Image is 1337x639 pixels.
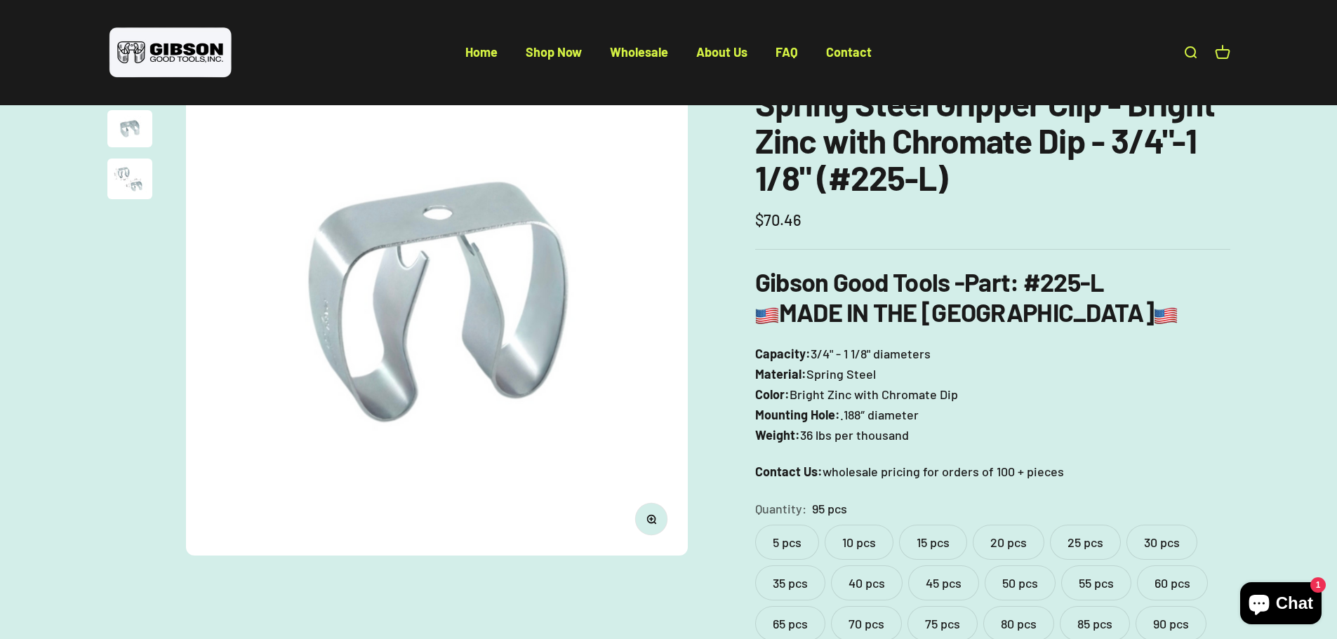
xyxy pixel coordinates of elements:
b: Weight: [755,427,800,443]
span: Part [964,267,1010,297]
b: Capacity: [755,346,811,361]
span: Bright Zinc with Chromate Dip [790,384,958,405]
a: Contact [826,44,872,60]
legend: Quantity: [755,499,806,519]
span: 36 lbs per thousand [800,425,909,445]
p: wholesale pricing for orders of 100 + pieces [755,462,1230,482]
b: Gibson Good Tools - [755,267,1010,297]
img: close up of a spring steel gripper clip, tool clip, durable, secure holding, Excellent corrosion ... [107,159,152,199]
b: Color: [755,386,790,402]
strong: Contact Us: [755,464,823,479]
sale-price: $70.46 [755,208,801,232]
b: MADE IN THE [GEOGRAPHIC_DATA] [755,297,1178,327]
b: Mounting Hole: [755,407,840,422]
h1: Spring Steel Gripper Clip - Bright Zinc with Chromate Dip - 3/4"-1 1/8" (#225-L) [755,85,1230,196]
b: Material: [755,366,806,382]
span: Spring Steel [806,364,876,384]
a: FAQ [776,44,798,60]
span: .188″ diameter [840,405,919,425]
variant-option-value: 95 pcs [812,499,847,519]
a: Home [465,44,498,60]
button: Go to item 2 [107,110,152,152]
p: 3/4" - 1 1/8" diameters [755,344,1230,445]
img: close up of a spring steel gripper clip, tool clip, durable, secure holding, Excellent corrosion ... [107,110,152,147]
a: About Us [696,44,747,60]
b: : #225-L [1010,267,1104,297]
inbox-online-store-chat: Shopify online store chat [1236,582,1326,628]
img: Gripper clip, made & shipped from the USA! [186,54,688,556]
a: Wholesale [610,44,668,60]
button: Go to item 3 [107,159,152,203]
a: Shop Now [526,44,582,60]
